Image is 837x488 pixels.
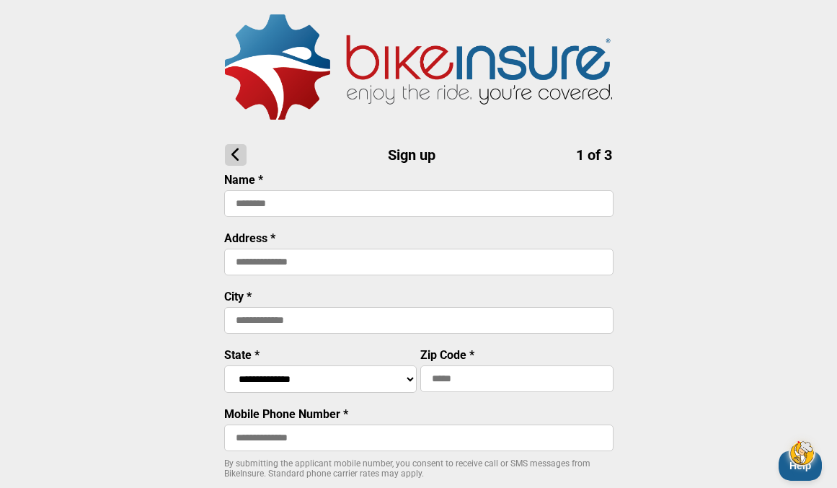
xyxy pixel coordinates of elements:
label: Mobile Phone Number * [224,407,348,421]
label: City * [224,290,252,303]
span: 1 of 3 [576,146,612,164]
label: Address * [224,231,275,245]
label: Zip Code * [420,348,474,362]
label: Name * [224,173,263,187]
p: By submitting the applicant mobile number, you consent to receive call or SMS messages from BikeI... [224,458,614,479]
h1: Sign up [225,144,612,166]
iframe: Toggle Customer Support [779,451,823,481]
label: State * [224,348,260,362]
